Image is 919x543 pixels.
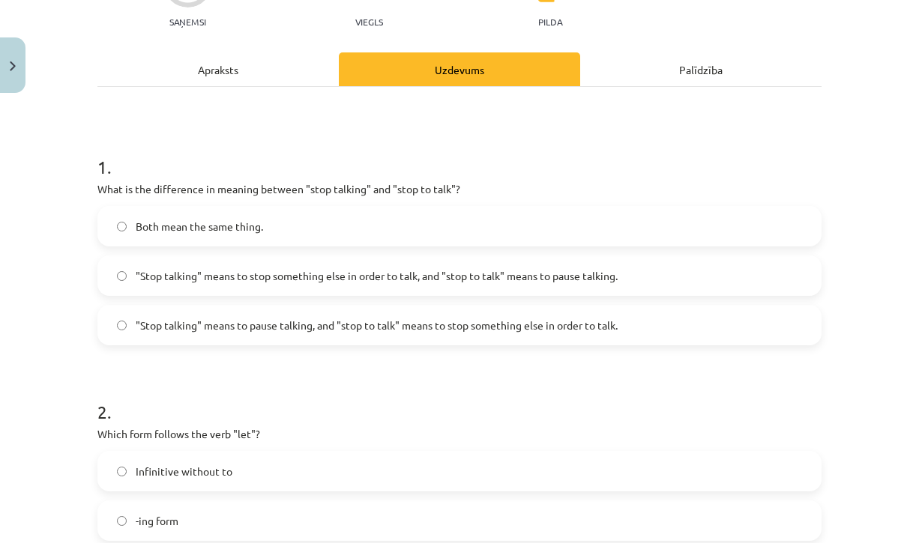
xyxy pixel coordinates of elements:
[136,513,178,529] span: -ing form
[136,318,618,333] span: "Stop talking" means to pause talking, and "stop to talk" means to stop something else in order t...
[136,464,232,479] span: Infinitive without to
[97,181,822,197] p: What is the difference in meaning between "stop talking" and "stop to talk"?
[355,16,383,27] p: Viegls
[97,52,339,86] div: Apraksts
[117,467,127,476] input: Infinitive without to
[117,321,127,330] input: "Stop talking" means to pause talking, and "stop to talk" means to stop something else in order t...
[97,375,822,422] h1: 2 .
[10,61,16,71] img: icon-close-lesson-0947bae3869378f0d4975bcd49f059093ad1ed9edebbc8119c70593378902aed.svg
[117,516,127,526] input: -ing form
[97,426,822,442] p: Which form follows the verb "let"?
[117,271,127,281] input: "Stop talking" means to stop something else in order to talk, and "stop to talk" means to pause t...
[136,219,263,234] span: Both mean the same thing.
[339,52,580,86] div: Uzdevums
[117,222,127,231] input: Both mean the same thing.
[163,16,212,27] p: Saņemsi
[538,16,562,27] p: pilda
[97,130,822,177] h1: 1 .
[136,268,618,284] span: "Stop talking" means to stop something else in order to talk, and "stop to talk" means to pause t...
[580,52,822,86] div: Palīdzība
